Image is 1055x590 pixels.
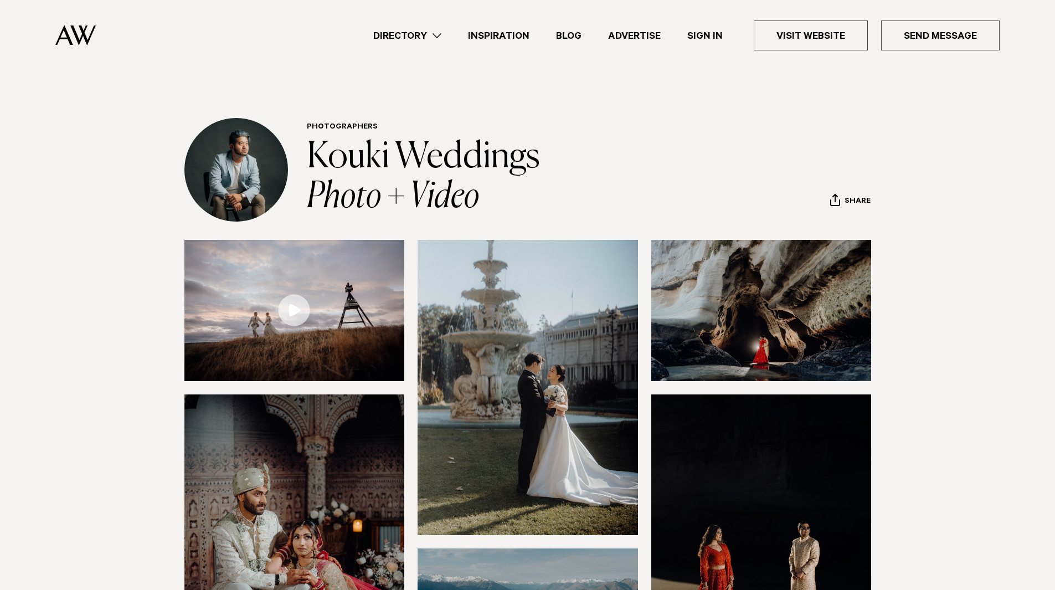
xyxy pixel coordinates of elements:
a: Visit Website [754,20,868,50]
a: Send Message [881,20,1000,50]
a: Directory [360,28,455,43]
span: Share [845,197,871,207]
a: Photographers [307,123,378,132]
button: Share [830,193,871,210]
a: Blog [543,28,595,43]
a: Sign In [674,28,736,43]
img: Profile Avatar [184,118,288,222]
img: Auckland Weddings Logo [55,25,96,45]
a: Kouki Weddings Photo + Video [307,140,540,215]
a: Advertise [595,28,674,43]
a: Inspiration [455,28,543,43]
